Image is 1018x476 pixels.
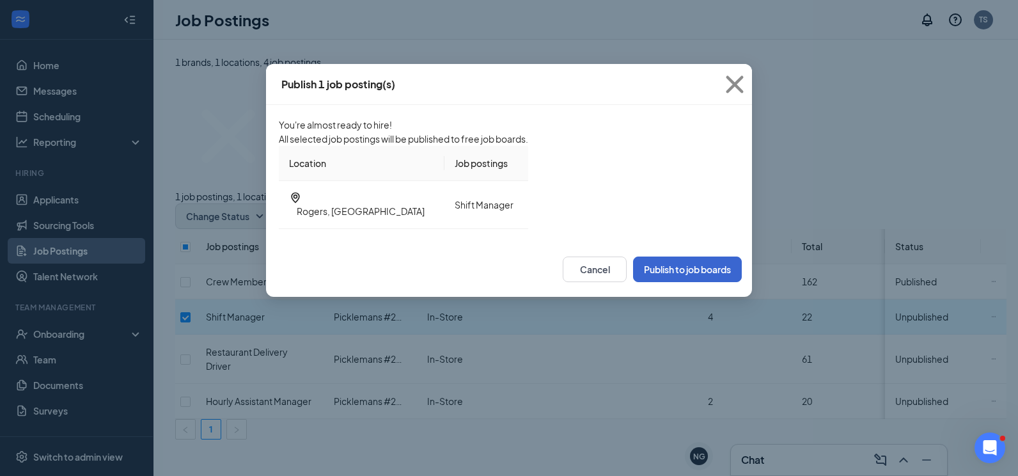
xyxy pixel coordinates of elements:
[444,181,528,229] td: Shift Manager
[717,64,752,105] button: Close
[444,146,528,181] th: Job postings
[279,133,528,145] span: All selected job postings will be published to free job boards.
[279,146,444,181] th: Location
[289,191,302,204] svg: LocationPin
[717,67,752,102] svg: Cross
[279,118,528,132] p: You're almost ready to hire!
[633,257,742,282] button: Publish to job boards
[975,432,1005,463] iframe: Intercom live chat
[563,257,627,282] button: Cancel
[281,77,395,91] div: Publish 1 job posting(s)
[297,205,425,217] span: Rogers, [GEOGRAPHIC_DATA]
